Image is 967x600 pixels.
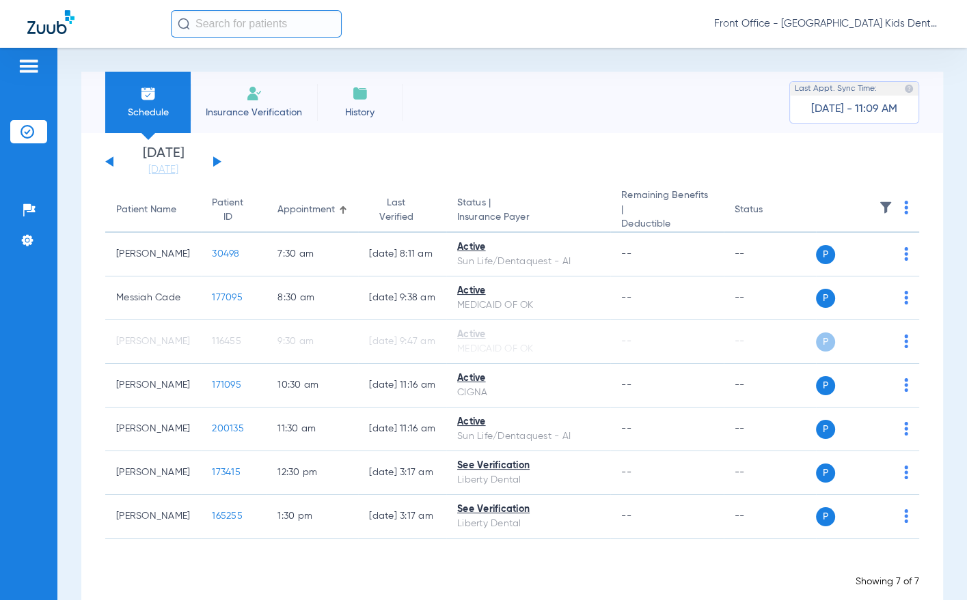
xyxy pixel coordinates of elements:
a: [DATE] [122,163,204,177]
img: group-dot-blue.svg [904,509,908,523]
div: Appointment [277,203,335,217]
img: hamburger-icon [18,58,40,74]
div: MEDICAID OF OK [457,342,599,356]
span: -- [621,380,631,390]
img: filter.svg [879,201,893,214]
td: 12:30 PM [267,451,358,495]
span: -- [621,337,631,346]
span: History [327,106,392,119]
td: 8:30 AM [267,276,358,320]
span: 116455 [212,337,241,346]
td: [DATE] 9:47 AM [358,320,446,364]
td: -- [724,495,816,539]
img: Schedule [140,85,156,102]
span: P [816,332,835,352]
td: [DATE] 9:38 AM [358,276,446,320]
span: 165255 [212,511,243,521]
div: Active [457,371,599,386]
div: Last Verified [369,196,435,225]
span: 171095 [212,380,241,390]
td: 1:30 PM [267,495,358,539]
td: 10:30 AM [267,364,358,408]
div: Patient ID [212,196,256,225]
td: -- [724,233,816,276]
span: 30498 [212,249,239,259]
span: P [816,420,835,439]
td: -- [724,320,816,364]
div: Sun Life/Dentaquest - AI [457,255,599,269]
div: Patient Name [116,203,190,217]
div: Appointment [277,203,347,217]
span: Showing 7 of 7 [856,577,919,586]
span: -- [621,511,631,521]
td: [PERSON_NAME] [105,320,201,364]
span: -- [621,424,631,433]
span: [DATE] - 11:09 AM [811,102,897,116]
div: Active [457,328,599,342]
span: Insurance Payer [457,210,599,225]
img: group-dot-blue.svg [904,247,908,261]
div: Patient Name [116,203,176,217]
img: History [352,85,368,102]
div: See Verification [457,502,599,517]
td: [PERSON_NAME] [105,451,201,495]
span: -- [621,293,631,302]
td: Messiah Cade [105,276,201,320]
span: 177095 [212,293,243,302]
td: [PERSON_NAME] [105,233,201,276]
div: Liberty Dental [457,473,599,487]
span: 173415 [212,468,241,477]
span: Deductible [621,217,712,231]
div: Last Verified [369,196,423,225]
span: -- [621,468,631,477]
span: Front Office - [GEOGRAPHIC_DATA] Kids Dental [714,17,940,31]
td: [PERSON_NAME] [105,364,201,408]
div: Active [457,240,599,255]
th: Status | [446,188,610,233]
img: group-dot-blue.svg [904,466,908,479]
iframe: Chat Widget [899,534,967,600]
span: P [816,376,835,395]
img: group-dot-blue.svg [904,422,908,435]
td: [DATE] 11:16 AM [358,364,446,408]
span: P [816,245,835,264]
div: See Verification [457,459,599,473]
img: group-dot-blue.svg [904,201,908,214]
td: -- [724,408,816,451]
td: -- [724,364,816,408]
td: 11:30 AM [267,408,358,451]
img: Manual Insurance Verification [246,85,262,102]
img: Zuub Logo [27,10,74,34]
img: last sync help info [904,84,914,94]
td: 7:30 AM [267,233,358,276]
td: [DATE] 8:11 AM [358,233,446,276]
td: -- [724,451,816,495]
td: -- [724,276,816,320]
img: group-dot-blue.svg [904,378,908,392]
td: [PERSON_NAME] [105,408,201,451]
span: Last Appt. Sync Time: [795,82,877,96]
span: Insurance Verification [201,106,307,119]
span: P [816,463,835,483]
span: P [816,507,835,526]
img: group-dot-blue.svg [904,291,908,304]
span: 200135 [212,424,244,433]
img: group-dot-blue.svg [904,334,908,348]
div: Active [457,284,599,298]
th: Status [724,188,816,233]
input: Search for patients [171,10,342,38]
div: Sun Life/Dentaquest - AI [457,429,599,444]
td: [DATE] 3:17 AM [358,451,446,495]
span: P [816,289,835,308]
div: Liberty Dental [457,517,599,531]
li: [DATE] [122,147,204,177]
div: Patient ID [212,196,243,225]
th: Remaining Benefits | [610,188,723,233]
div: MEDICAID OF OK [457,298,599,313]
span: -- [621,249,631,259]
td: 9:30 AM [267,320,358,364]
td: [DATE] 11:16 AM [358,408,446,451]
span: Schedule [115,106,180,119]
td: [DATE] 3:17 AM [358,495,446,539]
